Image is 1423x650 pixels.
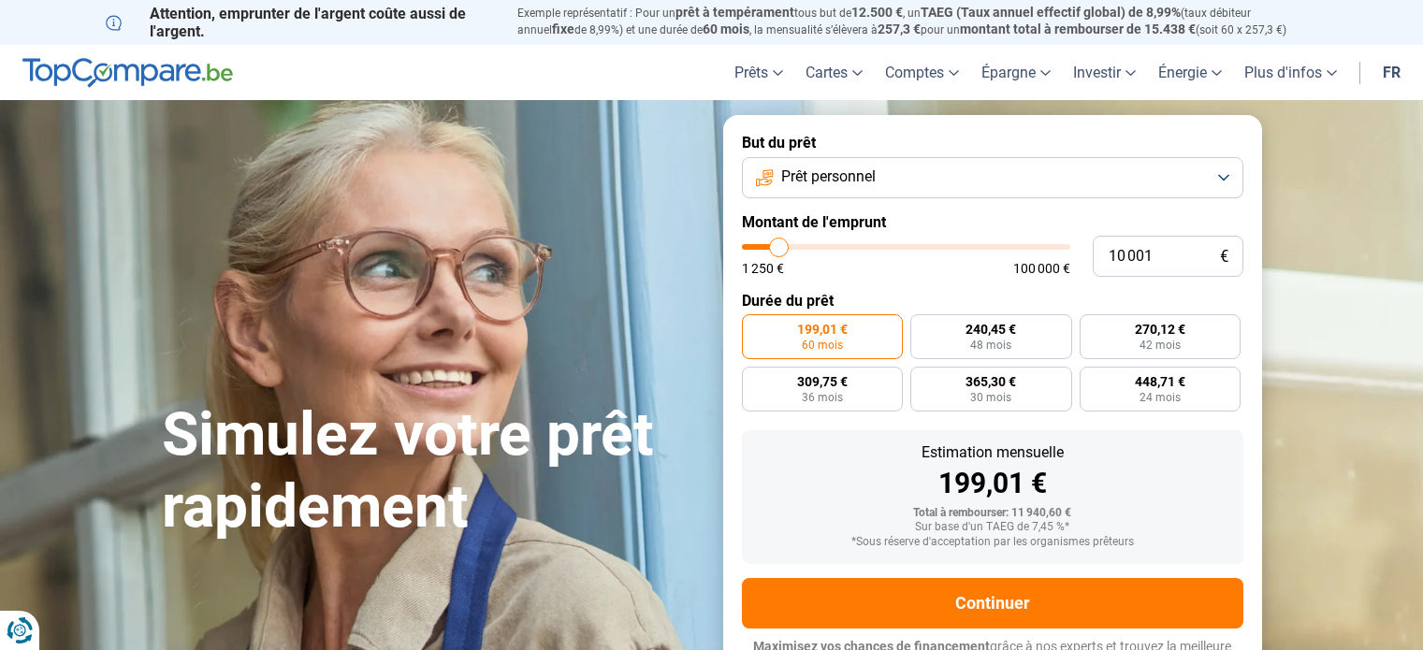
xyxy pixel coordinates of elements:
[960,22,1196,36] span: montant total à rembourser de 15.438 €
[1372,45,1412,100] a: fr
[781,166,876,187] span: Prêt personnel
[921,5,1181,20] span: TAEG (Taux annuel effectif global) de 8,99%
[1135,375,1185,388] span: 448,71 €
[797,323,848,336] span: 199,01 €
[742,157,1243,198] button: Prêt personnel
[552,22,574,36] span: fixe
[1147,45,1233,100] a: Énergie
[874,45,970,100] a: Comptes
[703,22,749,36] span: 60 mois
[851,5,903,20] span: 12.500 €
[106,5,495,40] p: Attention, emprunter de l'argent coûte aussi de l'argent.
[797,375,848,388] span: 309,75 €
[970,45,1062,100] a: Épargne
[1220,249,1228,265] span: €
[517,5,1318,38] p: Exemple représentatif : Pour un tous but de , un (taux débiteur annuel de 8,99%) et une durée de ...
[675,5,794,20] span: prêt à tempérament
[757,507,1228,520] div: Total à rembourser: 11 940,60 €
[1062,45,1147,100] a: Investir
[1140,339,1181,351] span: 42 mois
[966,323,1016,336] span: 240,45 €
[802,392,843,403] span: 36 mois
[757,536,1228,549] div: *Sous réserve d'acceptation par les organismes prêteurs
[742,262,784,275] span: 1 250 €
[878,22,921,36] span: 257,3 €
[966,375,1016,388] span: 365,30 €
[757,521,1228,534] div: Sur base d'un TAEG de 7,45 %*
[802,339,843,351] span: 60 mois
[1140,392,1181,403] span: 24 mois
[742,578,1243,628] button: Continuer
[162,399,701,543] h1: Simulez votre prêt rapidement
[970,339,1011,351] span: 48 mois
[742,292,1243,310] label: Durée du prêt
[757,445,1228,460] div: Estimation mensuelle
[1135,323,1185,336] span: 270,12 €
[22,58,233,88] img: TopCompare
[742,134,1243,152] label: But du prêt
[757,469,1228,498] div: 199,01 €
[970,392,1011,403] span: 30 mois
[1013,262,1070,275] span: 100 000 €
[723,45,794,100] a: Prêts
[1233,45,1348,100] a: Plus d'infos
[794,45,874,100] a: Cartes
[742,213,1243,231] label: Montant de l'emprunt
